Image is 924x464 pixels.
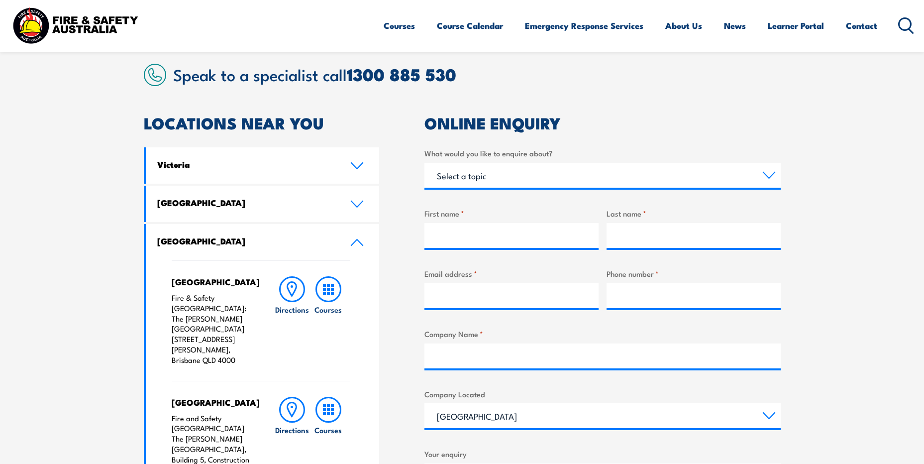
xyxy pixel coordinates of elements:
label: Company Located [424,388,781,400]
h4: Victoria [157,159,335,170]
h4: [GEOGRAPHIC_DATA] [172,397,255,408]
h4: [GEOGRAPHIC_DATA] [157,197,335,208]
label: First name [424,208,599,219]
a: About Us [665,12,702,39]
label: Email address [424,268,599,279]
a: Emergency Response Services [525,12,643,39]
a: [GEOGRAPHIC_DATA] [146,186,380,222]
label: Company Name [424,328,781,340]
label: Phone number [607,268,781,279]
h6: Directions [275,304,309,315]
a: Victoria [146,147,380,184]
h2: LOCATIONS NEAR YOU [144,116,380,129]
p: Fire & Safety [GEOGRAPHIC_DATA]: The [PERSON_NAME][GEOGRAPHIC_DATA] [STREET_ADDRESS][PERSON_NAME]... [172,293,255,365]
a: Directions [274,276,310,365]
a: Courses [384,12,415,39]
h4: [GEOGRAPHIC_DATA] [172,276,255,287]
a: 1300 885 530 [347,61,456,87]
label: Last name [607,208,781,219]
h2: ONLINE ENQUIRY [424,116,781,129]
a: [GEOGRAPHIC_DATA] [146,224,380,260]
h6: Courses [314,425,342,435]
h2: Speak to a specialist call [173,65,781,83]
h6: Directions [275,425,309,435]
label: What would you like to enquire about? [424,147,781,159]
a: Contact [846,12,877,39]
a: News [724,12,746,39]
a: Courses [310,276,346,365]
a: Course Calendar [437,12,503,39]
a: Learner Portal [768,12,824,39]
label: Your enquiry [424,448,781,460]
h6: Courses [314,304,342,315]
h4: [GEOGRAPHIC_DATA] [157,235,335,246]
